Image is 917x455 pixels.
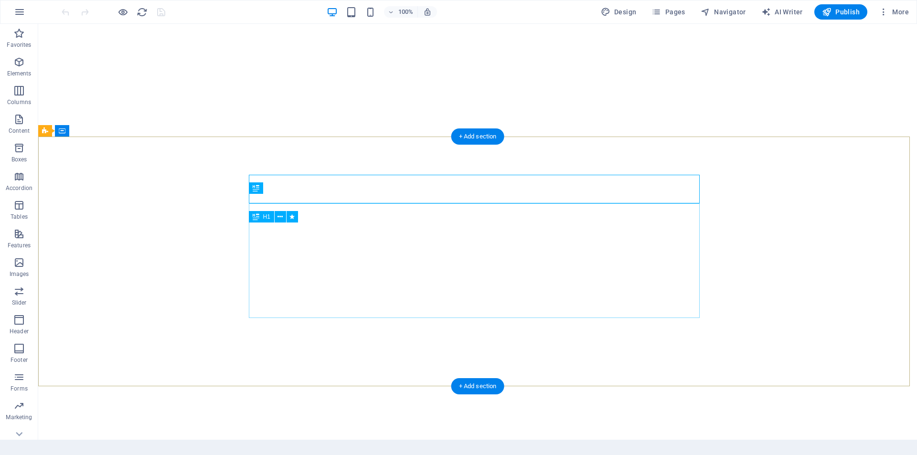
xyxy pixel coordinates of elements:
h6: 100% [398,6,414,18]
span: AI Writer [761,7,803,17]
button: Publish [814,4,867,20]
button: Click here to leave preview mode and continue editing [117,6,128,18]
p: Header [10,328,29,335]
p: Marketing [6,413,32,421]
button: reload [136,6,148,18]
button: Design [597,4,640,20]
span: Pages [651,7,685,17]
p: Elements [7,70,32,77]
button: 100% [384,6,418,18]
button: Pages [648,4,689,20]
div: + Add section [451,378,504,394]
p: Features [8,242,31,249]
button: More [875,4,913,20]
p: Tables [11,213,28,221]
span: Design [601,7,637,17]
p: Forms [11,385,28,392]
i: On resize automatically adjust zoom level to fit chosen device. [423,8,432,16]
p: Images [10,270,29,278]
div: Design (Ctrl+Alt+Y) [597,4,640,20]
p: Columns [7,98,31,106]
p: Content [9,127,30,135]
i: Reload page [137,7,148,18]
p: Boxes [11,156,27,163]
span: Publish [822,7,860,17]
span: Navigator [701,7,746,17]
p: Favorites [7,41,31,49]
p: Slider [12,299,27,307]
button: Navigator [697,4,750,20]
p: Footer [11,356,28,364]
span: More [879,7,909,17]
div: + Add section [451,128,504,145]
span: H1 [263,214,270,220]
button: AI Writer [757,4,807,20]
p: Accordion [6,184,32,192]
